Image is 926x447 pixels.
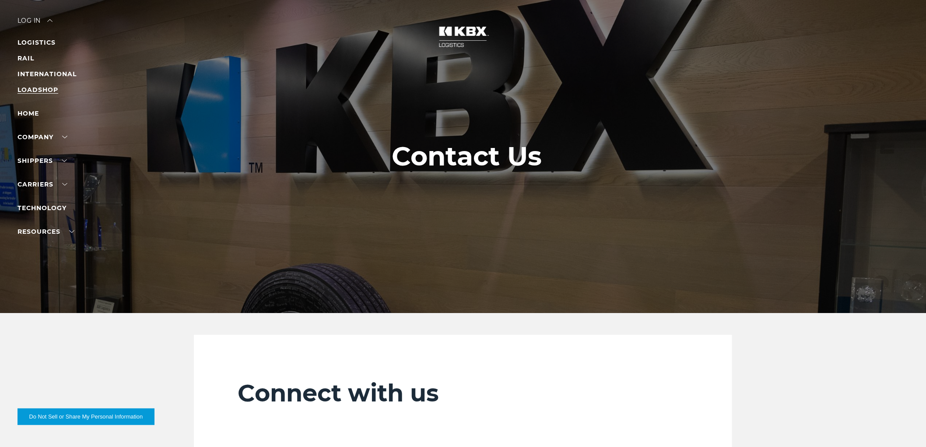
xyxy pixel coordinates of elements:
[18,39,56,46] a: LOGISTICS
[430,18,496,56] img: kbx logo
[18,157,67,165] a: SHIPPERS
[18,86,58,94] a: LOADSHOP
[392,141,542,171] h1: Contact Us
[18,133,67,141] a: Company
[18,180,67,188] a: Carriers
[18,54,34,62] a: RAIL
[18,408,154,425] button: Do Not Sell or Share My Personal Information
[18,228,74,236] a: RESOURCES
[238,379,688,408] h2: Connect with us
[18,204,67,212] a: Technology
[18,70,77,78] a: INTERNATIONAL
[47,19,53,22] img: arrow
[18,18,53,30] div: Log in
[18,109,39,117] a: Home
